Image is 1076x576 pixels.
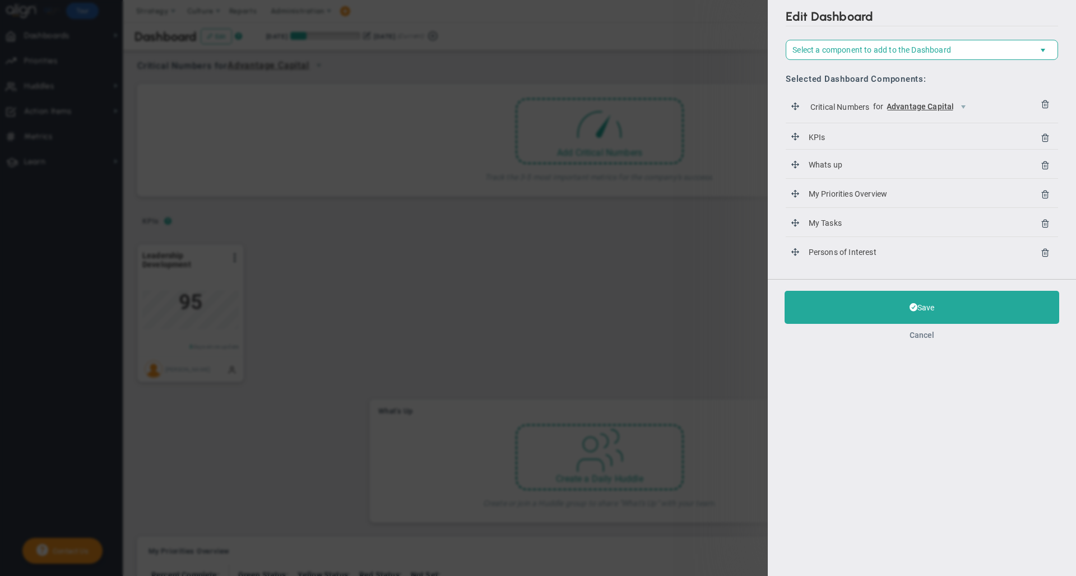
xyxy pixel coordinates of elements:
[1038,40,1058,59] span: select
[873,102,883,111] span: for
[806,187,889,202] span: My Priorities Overview
[910,331,934,340] button: Cancel
[954,97,973,117] span: select
[806,131,827,143] span: KPIs
[785,291,1059,324] button: Save
[786,74,1058,84] h3: Selected Dashboard Components:
[806,216,843,231] span: My Tasks
[887,102,954,113] span: Advantage Capital
[806,245,878,260] span: Persons of Interest
[786,9,1058,26] h2: Edit Dashboard
[808,100,871,113] span: Critical Numbers
[792,45,951,54] span: Select a component to add to the Dashboard
[806,158,844,173] span: Whats up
